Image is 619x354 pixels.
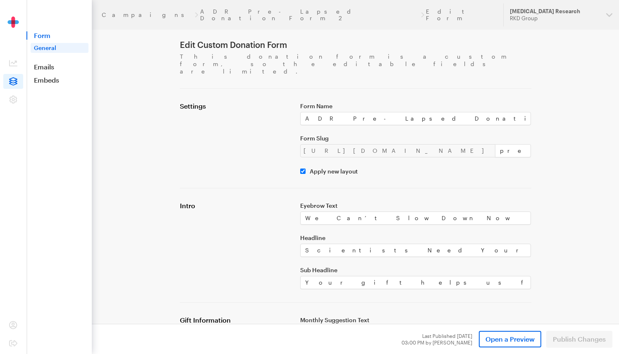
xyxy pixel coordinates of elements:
a: ADR Pre-Lapsed Donation Form 2 [200,8,419,21]
a: Emails [26,63,92,71]
label: Headline [300,235,531,241]
span: Form [26,31,92,40]
a: Embeds [26,76,92,84]
label: Apply new layout [306,168,358,175]
label: Form Slug [300,135,531,142]
div: RKD Group [510,15,600,22]
p: This donation form is a custom form, so the editable fields are limited. [180,53,531,75]
h1: Edit Custom Donation Form [180,40,531,50]
h4: Gift Information [180,316,290,324]
a: Campaigns [102,12,193,18]
label: Form Name [300,103,531,109]
a: General [31,43,88,53]
h4: Intro [180,202,290,210]
span: Open a Preview [485,334,535,344]
label: Monthly Suggestion Text [300,317,531,323]
h4: Settings [180,102,290,110]
div: [URL][DOMAIN_NAME] [300,144,495,157]
div: [MEDICAL_DATA] Research [510,8,600,15]
label: Sub Headline [300,267,531,273]
button: [MEDICAL_DATA] Research RKD Group [503,3,619,26]
a: Open a Preview [479,331,541,347]
div: Last Published [DATE] 03:00 PM by [PERSON_NAME] [402,333,472,346]
label: Eyebrow Text [300,202,531,209]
